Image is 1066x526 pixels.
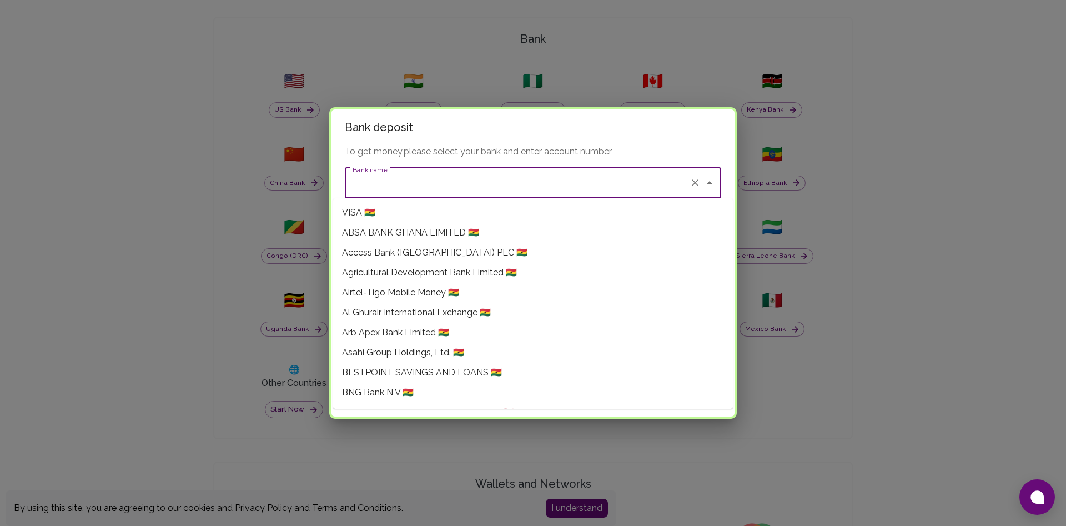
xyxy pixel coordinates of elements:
[342,306,491,319] span: Al Ghurair International Exchange 🇬🇭
[702,175,717,191] button: Close
[345,145,721,158] p: To get money, please select your bank and enter account number
[342,226,479,239] span: ABSA BANK GHANA LIMITED 🇬🇭
[342,366,502,379] span: BESTPOINT SAVINGS AND LOANS 🇬🇭
[342,326,449,339] span: Arb Apex Bank Limited 🇬🇭
[687,175,703,191] button: Clear
[342,386,414,399] span: BNG Bank N V 🇬🇭
[331,109,735,145] h2: Bank deposit
[353,165,387,174] label: Bank name
[342,266,517,279] span: Agricultural Development Bank Limited 🇬🇭
[342,286,459,299] span: Airtel-Tigo Mobile Money 🇬🇭
[1019,479,1055,515] button: Open chat window
[342,246,527,259] span: Access Bank ([GEOGRAPHIC_DATA]) PLC 🇬🇭
[342,206,375,219] span: VISA 🇬🇭
[342,406,514,419] span: Bank of Africa - [GEOGRAPHIC_DATA] 🇬🇭
[342,346,464,359] span: Asahi Group Holdings, Ltd. 🇬🇭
